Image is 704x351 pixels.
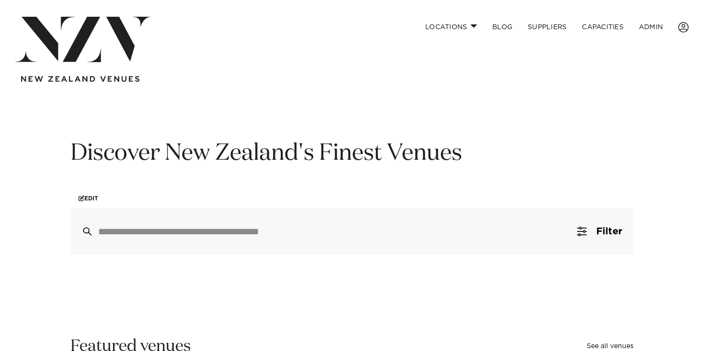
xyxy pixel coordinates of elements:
[520,17,574,37] a: SUPPLIERS
[631,17,670,37] a: ADMIN
[70,139,634,169] h1: Discover New Zealand's Finest Venues
[70,188,106,208] a: Edit
[574,17,631,37] a: Capacities
[418,17,485,37] a: Locations
[596,227,622,236] span: Filter
[15,17,151,62] img: nzv-logo.png
[21,76,139,82] img: new-zealand-venues-text.png
[587,343,634,350] a: See all venues
[566,208,634,254] button: Filter
[485,17,520,37] a: BLOG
